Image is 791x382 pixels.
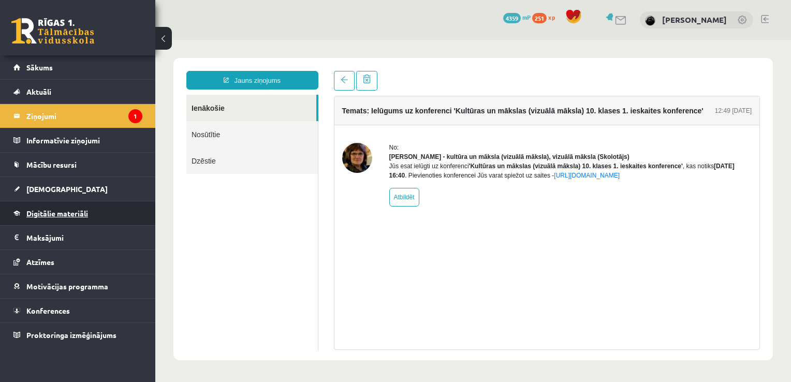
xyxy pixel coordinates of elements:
[503,13,521,23] span: 4359
[522,13,531,21] span: mP
[645,16,655,26] img: Anete Titāne
[26,282,108,291] span: Motivācijas programma
[13,250,142,274] a: Atzīmes
[26,306,70,315] span: Konferences
[13,128,142,152] a: Informatīvie ziņojumi
[560,66,596,76] div: 12:49 [DATE]
[13,201,142,225] a: Digitālie materiāli
[234,148,264,167] a: Atbildēt
[13,153,142,177] a: Mācību resursi
[187,103,217,133] img: Ilze Kolka - kultūra un māksla (vizuālā māksla), vizuālā māksla
[26,209,88,218] span: Digitālie materiāli
[26,184,108,194] span: [DEMOGRAPHIC_DATA]
[13,299,142,322] a: Konferences
[128,109,142,123] i: 1
[548,13,555,21] span: xp
[234,113,474,121] strong: [PERSON_NAME] - kultūra un māksla (vizuālā māksla), vizuālā māksla (Skolotājs)
[26,87,51,96] span: Aktuāli
[234,103,597,112] div: No:
[26,330,116,340] span: Proktoringa izmēģinājums
[13,274,142,298] a: Motivācijas programma
[26,257,54,267] span: Atzīmes
[13,177,142,201] a: [DEMOGRAPHIC_DATA]
[13,323,142,347] a: Proktoringa izmēģinājums
[13,80,142,104] a: Aktuāli
[31,55,161,81] a: Ienākošie
[13,226,142,249] a: Maksājumi
[26,63,53,72] span: Sākums
[26,160,77,169] span: Mācību resursi
[234,122,597,140] div: Jūs esat ielūgti uz konferenci , kas notiks . Pievienoties konferencei Jūs varat spiežot uz saites -
[26,104,142,128] legend: Ziņojumi
[26,226,142,249] legend: Maksājumi
[13,55,142,79] a: Sākums
[399,132,464,139] a: [URL][DOMAIN_NAME]
[31,81,163,108] a: Nosūtītie
[662,14,727,25] a: [PERSON_NAME]
[503,13,531,21] a: 4359 mP
[26,128,142,152] legend: Informatīvie ziņojumi
[532,13,560,21] a: 251 xp
[13,104,142,128] a: Ziņojumi1
[187,67,548,75] h4: Temats: Ielūgums uz konferenci 'Kultūras un mākslas (vizuālā māksla) 10. klases 1. ieskaites konf...
[31,108,163,134] a: Dzēstie
[532,13,547,23] span: 251
[11,18,94,44] a: Rīgas 1. Tālmācības vidusskola
[314,123,528,130] b: 'Kultūras un mākslas (vizuālā māksla) 10. klases 1. ieskaites konference'
[31,31,163,50] a: Jauns ziņojums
